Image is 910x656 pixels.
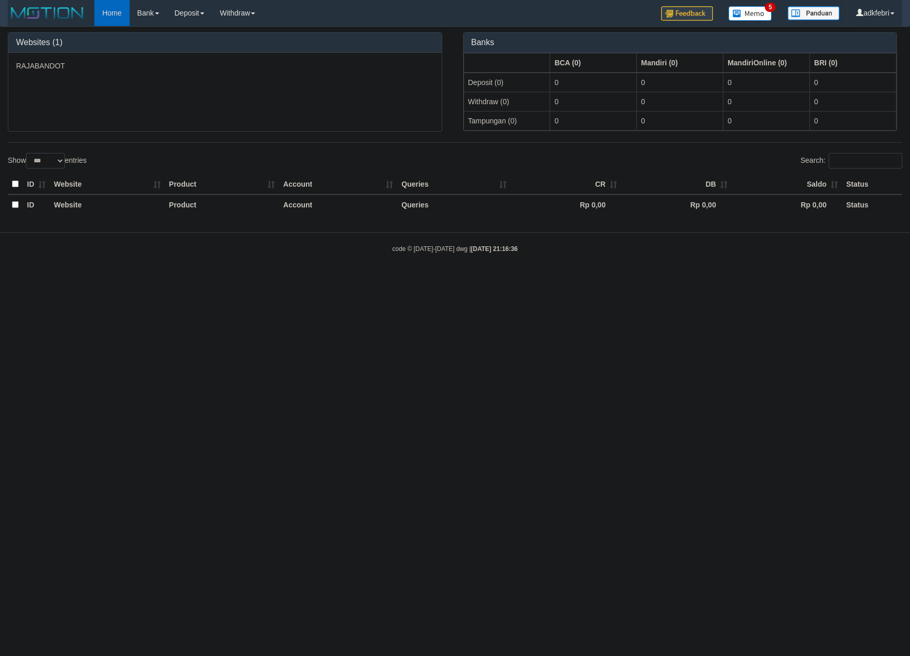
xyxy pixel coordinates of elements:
th: Group: activate to sort column ascending [464,53,550,73]
strong: [DATE] 21:16:36 [471,245,517,253]
td: 0 [723,92,810,111]
th: CR [511,174,621,194]
th: Account [279,194,397,215]
input: Search: [829,153,902,169]
th: Account [279,174,397,194]
th: Product [165,174,279,194]
h3: Websites (1) [16,38,434,47]
th: Queries [397,174,511,194]
td: 0 [810,92,897,111]
img: Feedback.jpg [661,6,713,21]
h3: Banks [471,38,889,47]
th: Group: activate to sort column ascending [550,53,637,73]
th: Group: activate to sort column ascending [810,53,897,73]
td: 0 [637,111,723,130]
td: 0 [550,92,637,111]
img: Button%20Memo.svg [729,6,772,21]
td: 0 [550,111,637,130]
td: 0 [723,111,810,130]
th: Rp 0,00 [621,194,732,215]
img: panduan.png [788,6,839,20]
td: 0 [637,92,723,111]
span: 5 [765,3,776,12]
td: 0 [637,73,723,92]
th: Group: activate to sort column ascending [723,53,810,73]
th: ID [23,194,50,215]
label: Show entries [8,153,87,169]
th: Status [842,174,902,194]
small: code © [DATE]-[DATE] dwg | [393,245,518,253]
td: 0 [810,111,897,130]
th: Rp 0,00 [511,194,621,215]
td: Withdraw (0) [464,92,550,111]
th: Website [50,194,165,215]
td: 0 [723,73,810,92]
th: Group: activate to sort column ascending [637,53,723,73]
th: Status [842,194,902,215]
th: DB [621,174,732,194]
td: Tampungan (0) [464,111,550,130]
th: Rp 0,00 [732,194,842,215]
th: Website [50,174,165,194]
th: Saldo [732,174,842,194]
p: RAJABANDOT [16,61,434,71]
th: Product [165,194,279,215]
select: Showentries [26,153,65,169]
th: ID [23,174,50,194]
img: MOTION_logo.png [8,5,87,21]
td: 0 [550,73,637,92]
label: Search: [801,153,902,169]
th: Queries [397,194,511,215]
td: Deposit (0) [464,73,550,92]
td: 0 [810,73,897,92]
